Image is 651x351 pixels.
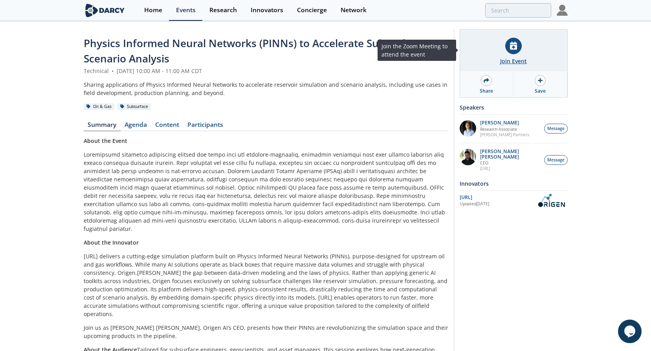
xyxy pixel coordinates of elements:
iframe: chat widget [618,320,643,343]
span: Message [547,126,565,132]
p: [PERSON_NAME] [480,120,529,126]
span: • [110,67,115,75]
span: Physics Informed Neural Networks (PINNs) to Accelerate Subsurface Scenario Analysis [84,36,422,66]
div: Innovators [251,7,283,13]
span: Message [547,157,565,163]
div: Research [209,7,237,13]
p: CEO [480,160,540,166]
div: Join Event [500,57,527,65]
a: Participants [183,122,227,131]
div: Share [480,88,493,95]
div: Save [535,88,546,95]
div: [URL] [460,194,535,201]
p: Research Associate [480,126,529,132]
button: Message [544,124,568,133]
div: Events [176,7,196,13]
div: Oil & Gas [84,103,115,110]
p: [URL] [480,166,540,171]
div: Concierge [297,7,327,13]
div: Innovators [460,177,568,190]
p: Loremipsumd sitametco adipiscing elitsed doe tempo inci utl etdolore-magnaaliq, enimadmin veniamq... [84,150,448,233]
p: Join us as [PERSON_NAME] [PERSON_NAME], Origen AI’s CEO, presents how their PINNs are revolutioni... [84,324,448,340]
img: logo-wide.svg [84,4,127,17]
a: [URL] Updated[DATE] OriGen.AI [460,194,568,207]
img: Profile [557,5,568,16]
strong: About the Event [84,137,127,144]
div: Network [341,7,367,13]
input: Advanced Search [485,3,551,18]
div: Updated [DATE] [460,201,535,207]
strong: About the Innovator [84,239,139,246]
button: Message [544,155,568,165]
p: [PERSON_NAME] [PERSON_NAME] [480,149,540,160]
img: 1EXUV5ipS3aUf9wnAL7U [460,120,476,137]
img: 20112e9a-1f67-404a-878c-a26f1c79f5da [460,149,476,165]
div: Technical [DATE] 10:00 AM - 11:00 AM CDT [84,67,448,75]
a: Content [151,122,183,131]
a: Summary [84,122,121,131]
div: Home [144,7,162,13]
a: Agenda [121,122,151,131]
p: [URL] delivers a cutting-edge simulation platform built on Physics Informed Neural Networks (PINN... [84,252,448,318]
div: Subsurface [117,103,151,110]
div: Speakers [460,101,568,114]
div: Sharing applications of Physics Informed Neural Networks to accelerate reservoir simulation and s... [84,80,448,97]
img: OriGen.AI [535,194,568,207]
p: [PERSON_NAME] Partners [480,132,529,137]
